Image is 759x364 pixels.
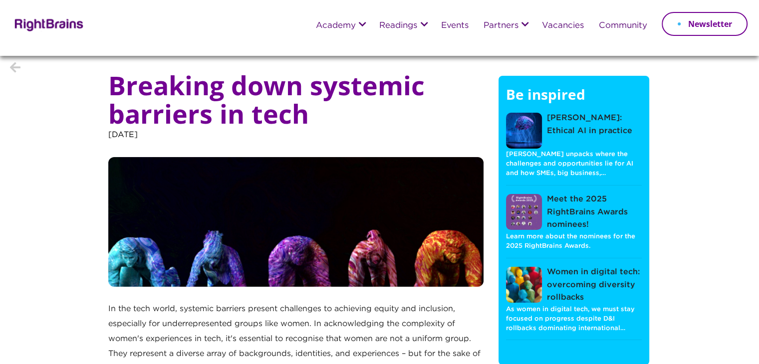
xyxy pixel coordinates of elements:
h1: Breaking down systemic barriers in tech [108,71,484,128]
h5: Be inspired [506,86,642,113]
p: As women in digital tech, we must stay focused on progress despite D&I rollbacks dominating inter... [506,304,642,334]
a: Partners [483,21,518,30]
a: Vacancies [541,21,583,30]
a: Newsletter [662,12,748,36]
a: Meet the 2025 RightBrains Awards nominees! [506,193,642,231]
a: Readings [379,21,417,30]
a: Women in digital tech: overcoming diversity rollbacks [506,266,642,304]
p: [PERSON_NAME] unpacks where the challenges and opportunities lie for AI and how SMEs, big business,… [506,149,642,179]
a: Academy [316,21,356,30]
p: [DATE] [108,128,484,157]
a: [PERSON_NAME]: Ethical AI in practice [506,112,642,149]
img: Rightbrains [11,17,84,31]
a: Community [598,21,647,30]
a: Events [441,21,468,30]
p: Learn more about the nominees for the 2025 RightBrains Awards. [506,231,642,251]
